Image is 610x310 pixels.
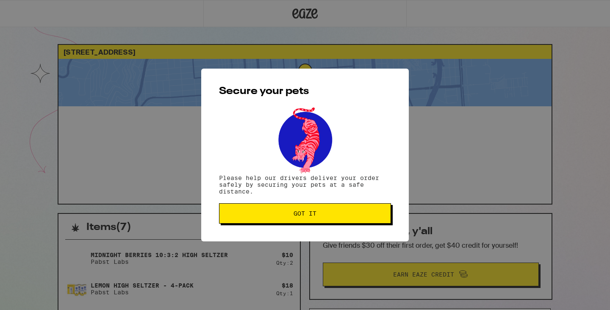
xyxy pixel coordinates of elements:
p: Please help our drivers deliver your order safely by securing your pets at a safe distance. [219,174,391,195]
span: Hi. Need any help? [5,6,61,13]
h2: Secure your pets [219,86,391,97]
img: pets [270,105,340,174]
button: Got it [219,203,391,224]
span: Got it [294,210,316,216]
